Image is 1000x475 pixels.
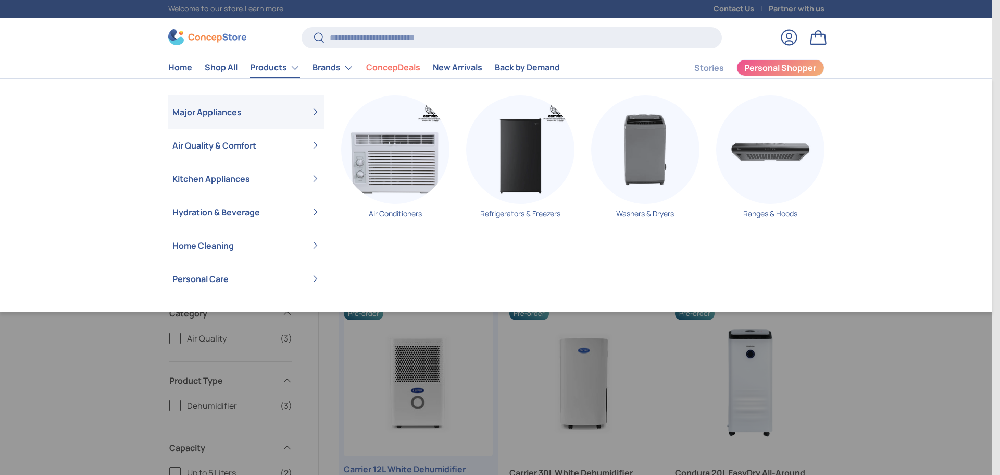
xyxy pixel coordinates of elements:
a: Personal Shopper [736,59,824,76]
img: ConcepStore [168,29,246,45]
span: Personal Shopper [744,64,816,72]
a: Home [168,57,192,78]
a: ConcepDeals [366,57,420,78]
nav: Secondary [669,57,824,78]
summary: Products [244,57,306,78]
a: Back by Demand [495,57,560,78]
a: Shop All [205,57,238,78]
a: Products [250,57,300,78]
a: Stories [694,58,724,78]
a: New Arrivals [433,57,482,78]
summary: Brands [306,57,360,78]
nav: Primary [168,57,560,78]
a: Brands [312,57,354,78]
